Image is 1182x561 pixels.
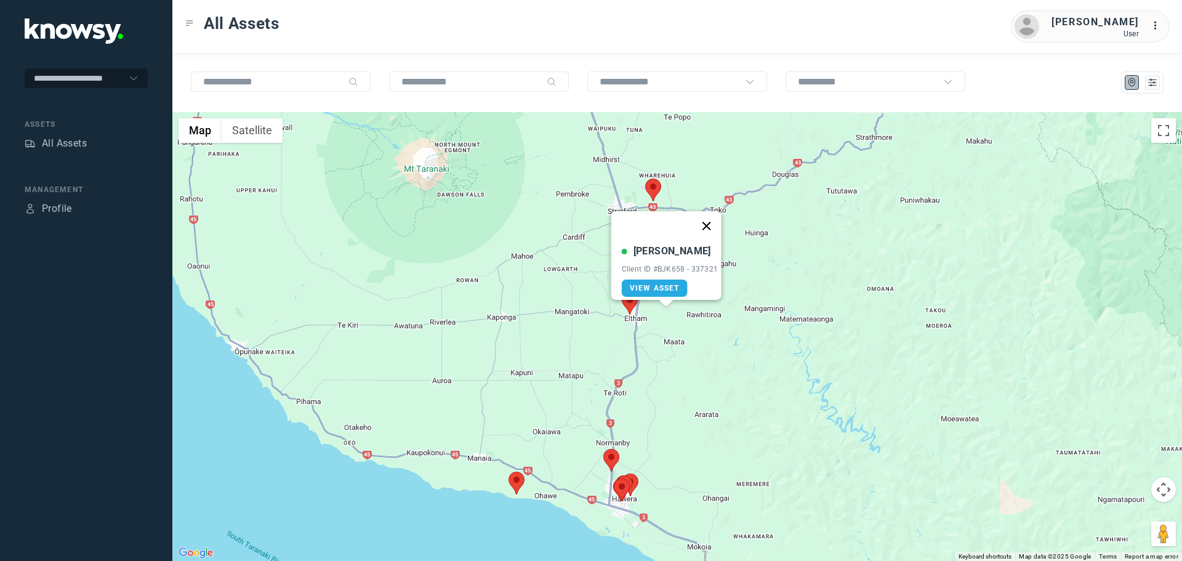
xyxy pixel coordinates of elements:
[175,545,216,561] a: Open this area in Google Maps (opens a new window)
[179,118,222,143] button: Show street map
[222,118,283,143] button: Show satellite imagery
[691,211,721,241] button: Close
[1099,553,1117,560] a: Terms
[25,136,87,151] a: AssetsAll Assets
[1151,477,1176,502] button: Map camera controls
[175,545,216,561] img: Google
[25,203,36,214] div: Profile
[1147,77,1158,88] div: List
[1151,522,1176,546] button: Drag Pegman onto the map to open Street View
[25,119,148,130] div: Assets
[959,552,1011,561] button: Keyboard shortcuts
[42,201,72,216] div: Profile
[25,138,36,149] div: Assets
[42,136,87,151] div: All Assets
[1015,14,1039,39] img: avatar.png
[633,244,711,259] div: [PERSON_NAME]
[1151,118,1176,143] button: Toggle fullscreen view
[622,280,688,297] a: View Asset
[1151,18,1166,35] div: :
[1019,553,1091,560] span: Map data ©2025 Google
[547,77,557,87] div: Search
[25,184,148,195] div: Management
[204,12,279,34] span: All Assets
[1127,77,1138,88] div: Map
[185,19,194,28] div: Toggle Menu
[25,201,72,216] a: ProfileProfile
[1152,21,1164,30] tspan: ...
[1051,15,1139,30] div: [PERSON_NAME]
[348,77,358,87] div: Search
[25,18,123,44] img: Application Logo
[1151,18,1166,33] div: :
[1051,30,1139,38] div: User
[622,265,718,273] div: Client ID #BJK658 - 337321
[630,284,680,293] span: View Asset
[1125,553,1178,560] a: Report a map error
